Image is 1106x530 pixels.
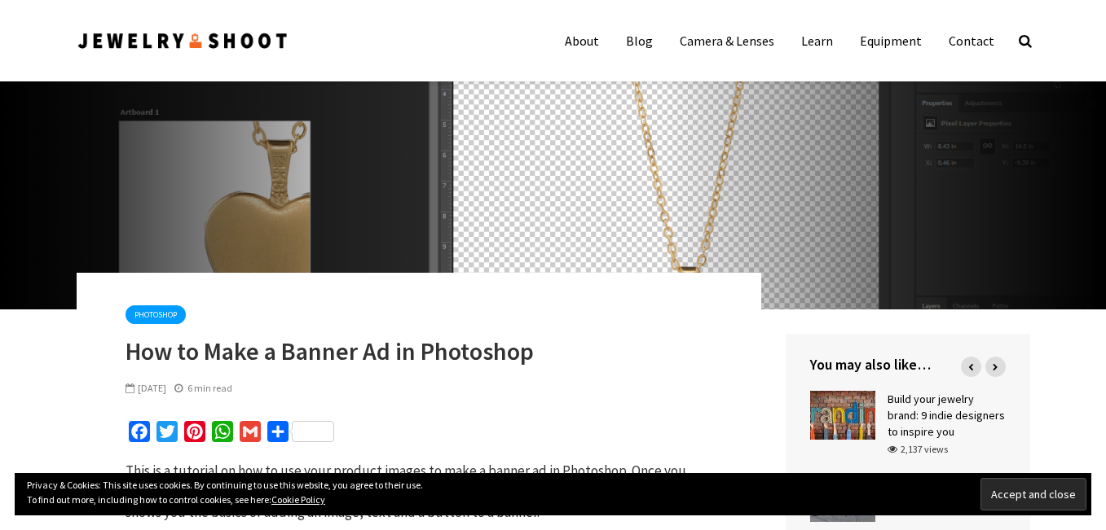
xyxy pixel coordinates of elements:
a: About [553,24,611,57]
a: Cookie Policy [271,493,325,506]
a: Equipment [848,24,934,57]
a: Blog [614,24,665,57]
a: Contact [936,24,1007,57]
a: Photoshop [126,305,186,324]
a: WhatsApp [209,421,236,448]
a: Camera & Lenses [668,24,787,57]
a: Gmail [236,421,264,448]
a: Pinterest [181,421,209,448]
a: Facebook [126,421,153,448]
div: 6 min read [174,381,232,396]
div: 2,137 views [888,442,948,457]
a: Learn [789,24,845,57]
input: Accept and close [980,478,1086,510]
h4: You may also like… [810,354,1006,375]
img: Jewelry Photographer Bay Area - San Francisco | Nationwide via Mail [77,30,290,52]
span: [DATE] [126,382,166,394]
div: Privacy & Cookies: This site uses cookies. By continuing to use this website, you agree to their ... [15,473,1091,515]
p: This is a tutorial on how to use your product images to make a banner ad in Photoshop. Once you d... [126,461,712,523]
a: Share [264,421,337,448]
h1: How to Make a Banner Ad in Photoshop [126,336,712,366]
a: Twitter [153,421,181,448]
a: Build your jewelry brand: 9 indie designers to inspire you [888,392,1005,439]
